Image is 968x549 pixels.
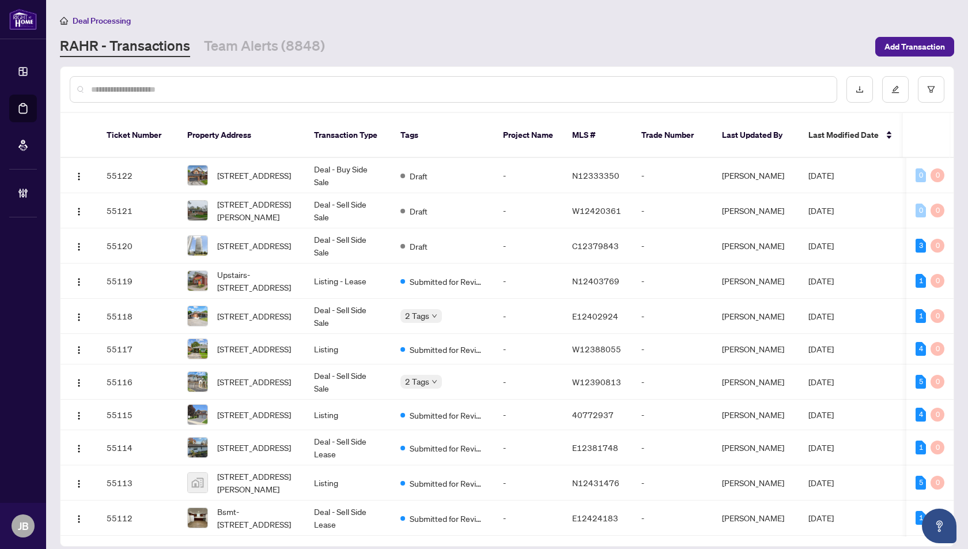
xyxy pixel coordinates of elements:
img: Logo [74,242,84,251]
td: 55115 [97,400,178,430]
span: Add Transaction [884,37,945,56]
td: 55118 [97,299,178,334]
button: Logo [70,307,88,325]
img: thumbnail-img [188,271,207,291]
span: [DATE] [808,513,834,523]
th: Transaction Type [305,113,391,158]
img: Logo [74,479,84,488]
img: thumbnail-img [188,473,207,492]
img: Logo [74,514,84,524]
div: 5 [916,375,926,389]
div: 1 [916,309,926,323]
td: [PERSON_NAME] [713,400,799,430]
span: 2 Tags [405,375,429,388]
td: Deal - Sell Side Lease [305,430,391,465]
span: [STREET_ADDRESS] [217,441,291,454]
td: [PERSON_NAME] [713,264,799,299]
span: [DATE] [808,311,834,321]
img: Logo [74,444,84,453]
td: [PERSON_NAME] [713,430,799,465]
td: [PERSON_NAME] [713,193,799,228]
span: down [432,313,437,319]
div: 0 [931,408,944,422]
button: Logo [70,405,88,424]
div: 1 [916,511,926,525]
th: Project Name [494,113,563,158]
div: 0 [931,342,944,356]
div: 0 [916,168,926,182]
td: [PERSON_NAME] [713,501,799,536]
td: - [632,430,713,465]
button: Logo [70,340,88,358]
td: Deal - Sell Side Sale [305,299,391,334]
button: Logo [70,373,88,391]
button: Add Transaction [875,37,954,57]
span: filter [927,85,935,93]
button: Logo [70,509,88,527]
span: N12431476 [572,477,619,488]
span: Draft [410,240,428,253]
span: Bsmt-[STREET_ADDRESS] [217,505,296,531]
div: 4 [916,342,926,356]
td: [PERSON_NAME] [713,364,799,400]
span: 40772937 [572,409,614,420]
td: - [494,430,563,465]
a: RAHR - Transactions [60,36,190,57]
div: 0 [931,309,944,323]
td: - [494,465,563,501]
span: [STREET_ADDRESS] [217,169,291,182]
img: thumbnail-img [188,306,207,326]
td: Deal - Sell Side Sale [305,364,391,400]
button: Open asap [922,509,956,543]
td: 55114 [97,430,178,465]
div: 0 [931,375,944,389]
span: [DATE] [808,442,834,453]
img: thumbnail-img [188,438,207,457]
span: Last Modified Date [808,129,879,141]
img: Logo [74,207,84,216]
td: Listing - Lease [305,264,391,299]
img: Logo [74,277,84,287]
span: E12381748 [572,442,618,453]
div: 0 [931,168,944,182]
button: Logo [70,438,88,457]
span: [STREET_ADDRESS] [217,310,291,322]
td: 55113 [97,465,178,501]
button: Logo [70,236,88,255]
span: W12390813 [572,377,621,387]
td: - [494,501,563,536]
span: edit [891,85,899,93]
span: [STREET_ADDRESS] [217,375,291,388]
div: 0 [931,476,944,490]
div: 0 [931,441,944,454]
img: Logo [74,345,84,355]
span: Submitted for Review [410,409,485,422]
td: - [494,364,563,400]
td: Listing [305,400,391,430]
th: Tags [391,113,494,158]
span: [DATE] [808,170,834,181]
button: edit [882,76,909,103]
span: Submitted for Review [410,512,485,525]
td: - [632,193,713,228]
td: [PERSON_NAME] [713,158,799,193]
img: logo [9,9,37,30]
th: MLS # [563,113,632,158]
span: home [60,17,68,25]
img: thumbnail-img [188,339,207,359]
td: - [632,501,713,536]
img: thumbnail-img [188,201,207,220]
span: [DATE] [808,240,834,251]
td: Deal - Sell Side Sale [305,193,391,228]
span: [STREET_ADDRESS][PERSON_NAME] [217,198,296,223]
span: Submitted for Review [410,343,485,356]
td: - [632,364,713,400]
img: Logo [74,411,84,420]
span: E12402924 [572,311,618,321]
td: Listing [305,465,391,501]
td: [PERSON_NAME] [713,228,799,264]
span: Deal Processing [73,16,131,26]
td: 55121 [97,193,178,228]
span: [DATE] [808,344,834,354]
span: N12333350 [572,170,619,181]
